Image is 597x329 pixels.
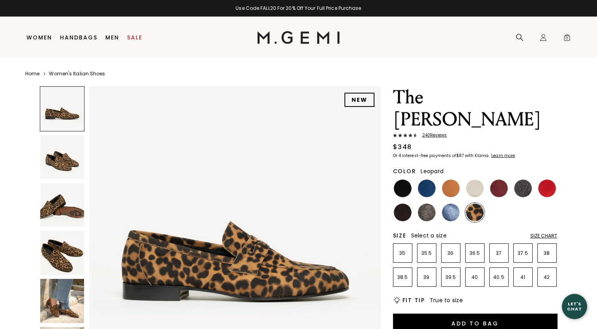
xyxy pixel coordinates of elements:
[417,133,447,138] span: 240 Review s
[465,153,490,159] klarna-placement-style-body: with Klarna
[417,274,436,280] p: 39
[393,142,412,152] div: $348
[538,274,556,280] p: 42
[456,153,464,159] klarna-placement-style-amount: $87
[442,179,460,197] img: Luggage
[466,250,484,256] p: 36.5
[491,153,515,159] klarna-placement-style-cta: Learn more
[442,274,460,280] p: 39.5
[393,168,416,174] h2: Color
[538,179,556,197] img: Sunset Red
[60,34,97,41] a: Handbags
[562,301,587,311] div: Let's Chat
[514,179,532,197] img: Dark Gunmetal
[393,250,412,256] p: 35
[40,231,84,275] img: The Sacca Donna
[530,233,558,239] div: Size Chart
[394,179,412,197] img: Black
[393,232,406,239] h2: Size
[105,34,119,41] a: Men
[442,250,460,256] p: 36
[421,167,444,175] span: Leopard
[466,179,484,197] img: Light Oatmeal
[25,71,39,77] a: Home
[418,179,436,197] img: Navy
[26,34,52,41] a: Women
[40,135,84,179] img: The Sacca Donna
[127,34,142,41] a: Sale
[514,250,532,256] p: 37.5
[393,86,558,131] h1: The [PERSON_NAME]
[490,250,508,256] p: 37
[40,183,84,227] img: The Sacca Donna
[49,71,105,77] a: Women's Italian Shoes
[257,31,340,44] img: M.Gemi
[417,250,436,256] p: 35.5
[466,204,484,221] img: Leopard
[466,274,484,280] p: 40
[563,35,571,43] span: 0
[411,232,447,239] span: Select a size
[402,297,425,303] h2: Fit Tip
[393,274,412,280] p: 38.5
[393,133,558,139] a: 240Reviews
[418,204,436,221] img: Cocoa
[430,296,463,304] span: True to size
[490,153,515,158] a: Learn more
[344,93,374,107] div: NEW
[538,250,556,256] p: 38
[394,204,412,221] img: Dark Chocolate
[393,153,456,159] klarna-placement-style-body: Or 4 interest-free payments of
[490,179,508,197] img: Burgundy
[40,279,84,323] img: The Sacca Donna
[442,204,460,221] img: Sapphire
[490,274,508,280] p: 40.5
[514,274,532,280] p: 41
